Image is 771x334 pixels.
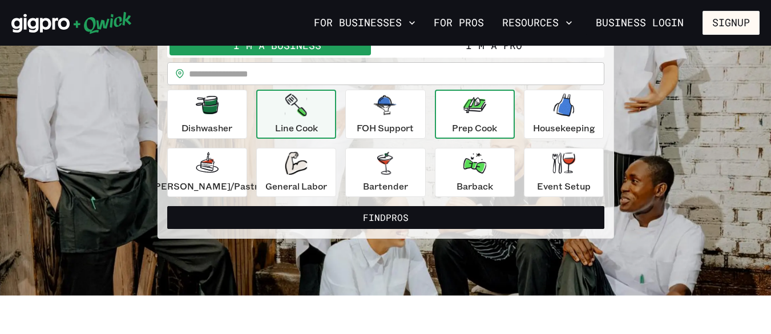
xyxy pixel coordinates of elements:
a: Business Login [586,11,693,35]
a: For Pros [429,13,489,33]
p: Dishwasher [181,121,232,135]
p: Event Setup [537,179,591,193]
p: FOH Support [357,121,414,135]
p: Line Cook [275,121,318,135]
button: Barback [435,148,515,197]
button: Bartender [345,148,425,197]
p: Bartender [363,179,408,193]
button: [PERSON_NAME]/Pastry [167,148,247,197]
button: FindPros [167,206,604,229]
button: General Labor [256,148,336,197]
button: Signup [703,11,760,35]
button: Resources [498,13,577,33]
p: Housekeeping [533,121,595,135]
button: Housekeeping [524,90,604,139]
button: For Businesses [309,13,420,33]
p: Prep Cook [452,121,497,135]
p: [PERSON_NAME]/Pastry [151,179,263,193]
button: Event Setup [524,148,604,197]
p: General Labor [265,179,327,193]
button: Line Cook [256,90,336,139]
button: Dishwasher [167,90,247,139]
button: FOH Support [345,90,425,139]
p: Barback [457,179,493,193]
button: Prep Cook [435,90,515,139]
